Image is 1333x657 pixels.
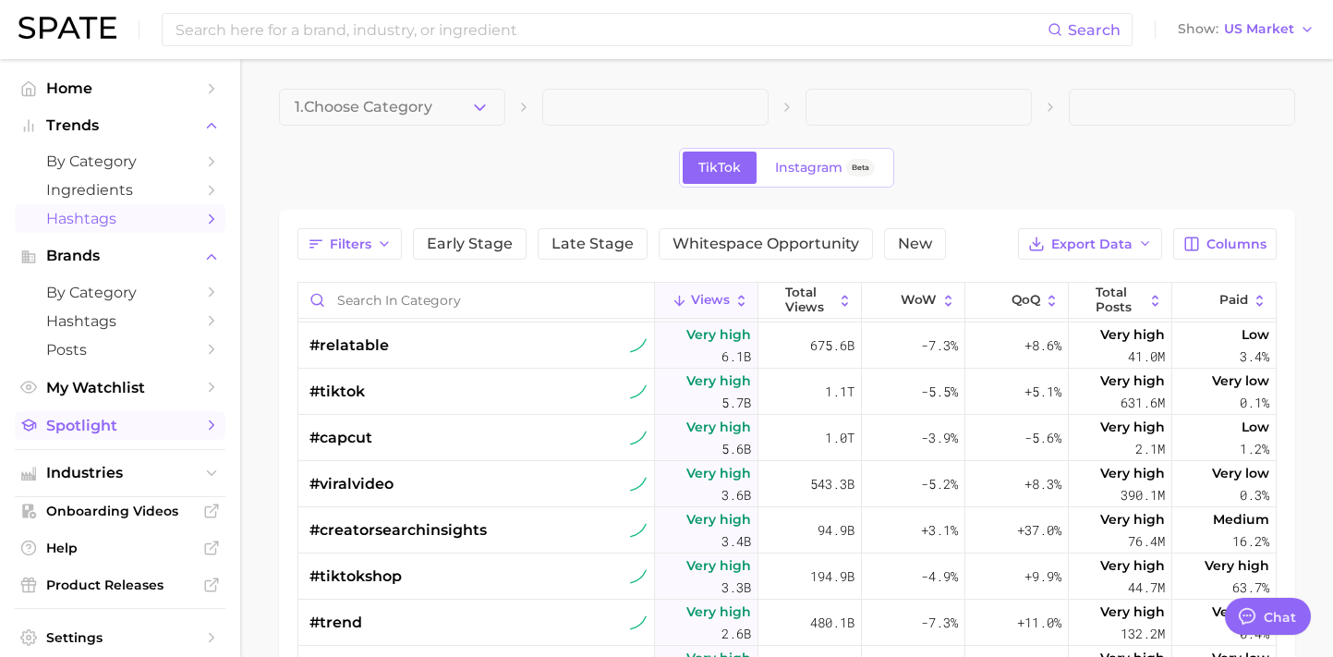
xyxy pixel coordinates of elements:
img: tiktok sustained riser [630,337,647,354]
a: Product Releases [15,571,225,599]
span: Very high [686,462,751,484]
span: Late Stage [551,237,634,251]
span: Very high [1100,554,1165,577]
span: Views [691,293,730,308]
span: by Category [46,152,194,170]
button: #tiktokshoptiktok sustained riserVery high3.3b194.9b-4.9%+9.9%Very high44.7mVery high63.7% [298,554,1276,600]
span: 6.1b [721,346,751,368]
span: Instagram [775,160,842,176]
a: Hashtags [15,204,225,233]
button: Columns [1173,228,1276,260]
span: +37.0% [1017,519,1061,541]
span: 631.6m [1121,392,1165,414]
span: -7.3% [921,335,958,357]
button: Industries [15,459,225,487]
a: Home [15,74,225,103]
span: 16.2% [1232,530,1269,553]
img: tiktok sustained riser [630,476,647,493]
a: Ingredients [15,176,225,204]
span: Settings [46,629,194,646]
span: 94.9b [818,519,854,541]
span: TikTok [698,160,741,176]
span: -5.2% [921,473,958,495]
span: 0.3% [1240,484,1269,506]
button: Export Data [1018,228,1162,260]
button: #tiktoktiktok sustained riserVery high5.7b1.1t-5.5%+5.1%Very high631.6mVery low0.1% [298,369,1276,415]
span: +11.0% [1017,612,1061,634]
span: +5.1% [1024,381,1061,403]
span: Columns [1206,237,1266,252]
span: 44.7m [1128,577,1165,599]
span: My Watchlist [46,379,194,396]
a: by Category [15,278,225,307]
span: New [898,237,932,251]
span: Onboarding Videos [46,503,194,519]
button: ShowUS Market [1173,18,1319,42]
span: 3.3b [721,577,751,599]
span: Total Views [785,286,833,314]
button: Views [655,283,758,319]
span: Very high [1205,554,1269,577]
span: #tiktokshop [309,566,402,588]
span: Industries [46,465,194,481]
span: Very high [686,601,751,623]
span: Very low [1212,462,1269,484]
span: Help [46,540,194,556]
span: Very high [686,416,751,438]
span: 5.6b [721,438,751,460]
span: 675.6b [810,335,854,357]
a: My Watchlist [15,373,225,402]
a: TikTok [683,152,757,184]
span: 41.0m [1128,346,1165,368]
span: +9.9% [1024,566,1061,588]
img: tiktok sustained riser [630,430,647,446]
img: tiktok sustained riser [630,522,647,539]
span: Total Posts [1096,286,1144,314]
a: Posts [15,335,225,364]
span: 132.2m [1121,623,1165,645]
span: +8.6% [1024,335,1061,357]
span: 1.0t [825,427,854,449]
span: Very high [1100,370,1165,392]
span: Low [1242,416,1269,438]
button: #capcuttiktok sustained riserVery high5.6b1.0t-3.9%-5.6%Very high2.1mLow1.2% [298,415,1276,461]
a: Help [15,534,225,562]
a: InstagramBeta [759,152,891,184]
a: Onboarding Videos [15,497,225,525]
button: Brands [15,242,225,270]
span: -4.9% [921,566,958,588]
span: Filters [330,237,371,252]
span: Very high [1100,508,1165,530]
span: 194.9b [810,566,854,588]
span: 3.4% [1240,346,1269,368]
span: Very high [686,323,751,346]
span: +3.1% [921,519,958,541]
a: Hashtags [15,307,225,335]
span: Very high [1100,323,1165,346]
span: 3.6b [721,484,751,506]
span: Very high [686,370,751,392]
span: Ingredients [46,181,194,199]
button: Paid [1172,283,1276,319]
span: Very high [686,508,751,530]
span: QoQ [1012,293,1040,308]
span: by Category [46,284,194,301]
span: -5.5% [921,381,958,403]
span: -5.6% [1024,427,1061,449]
span: Very low [1212,601,1269,623]
input: Search here for a brand, industry, or ingredient [174,14,1048,45]
img: SPATE [18,17,116,39]
span: Product Releases [46,577,194,593]
span: 1.1t [825,381,854,403]
span: Whitespace Opportunity [673,237,859,251]
span: US Market [1224,24,1294,34]
span: WoW [901,293,937,308]
img: tiktok sustained riser [630,383,647,400]
span: #tiktok [309,381,365,403]
button: #relatabletiktok sustained riserVery high6.1b675.6b-7.3%+8.6%Very high41.0mLow3.4% [298,322,1276,369]
span: 480.1b [810,612,854,634]
span: Show [1178,24,1218,34]
span: 0.1% [1240,392,1269,414]
a: by Category [15,147,225,176]
span: 5.7b [721,392,751,414]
